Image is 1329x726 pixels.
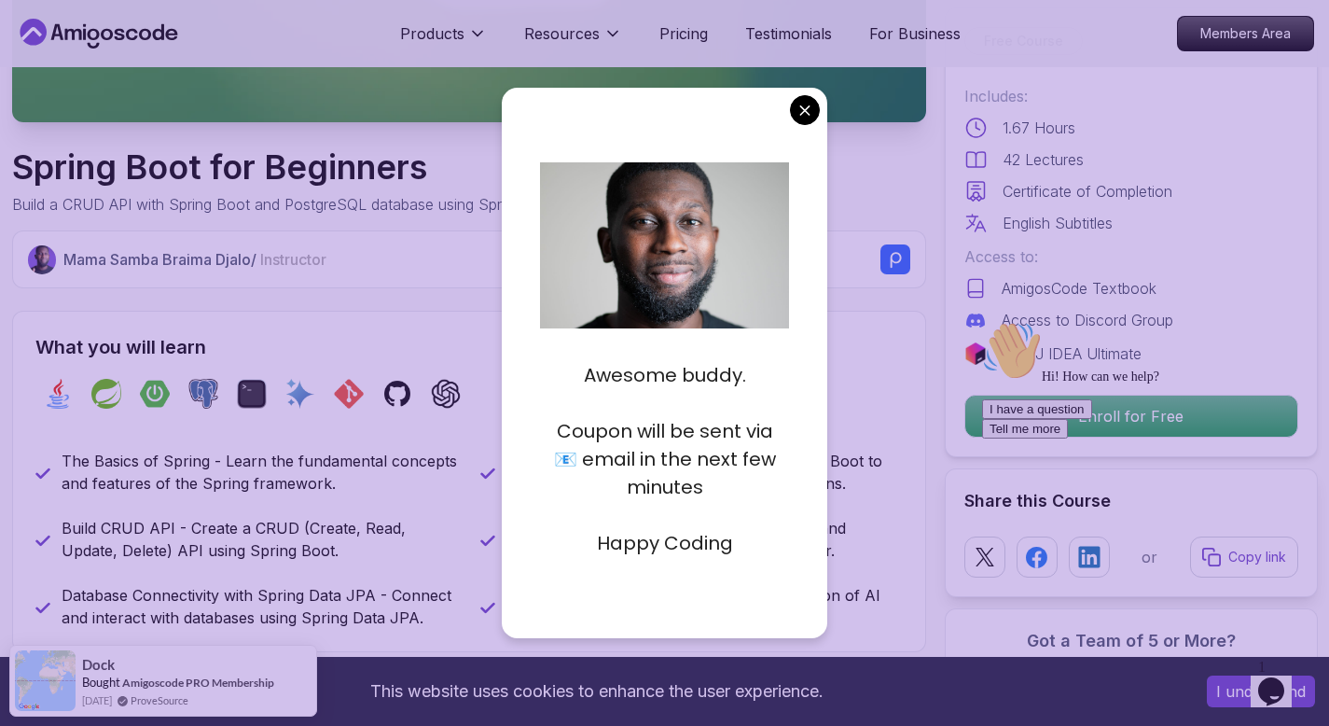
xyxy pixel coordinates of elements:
a: Testimonials [745,22,832,45]
span: [DATE] [82,692,112,708]
p: Access to: [964,245,1298,268]
img: Nelson Djalo [28,245,57,274]
button: Products [400,22,487,60]
p: Enroll for Free [965,396,1297,437]
p: Access to Discord Group [1002,309,1173,331]
span: Dock [82,657,115,673]
h2: What you will learn [35,334,903,360]
button: Tell me more [7,105,93,125]
iframe: chat widget [975,314,1310,642]
img: :wave: [7,7,67,67]
span: Bought [82,675,120,690]
h3: Got a Team of 5 or More? [964,628,1298,654]
p: Members Area [1178,17,1313,50]
button: I have a question [7,86,118,105]
iframe: chat widget [1251,651,1310,707]
p: Mama Samba Braima Djalo / [63,248,326,271]
a: Amigoscode PRO Membership [122,676,274,690]
img: ai logo [285,379,315,409]
p: The Basics of Spring - Learn the fundamental concepts and features of the Spring framework. [62,450,458,495]
img: jetbrains logo [964,342,987,365]
a: ProveSource [131,692,188,708]
span: Instructor [260,250,326,269]
img: terminal logo [237,379,267,409]
div: This website uses cookies to enhance the user experience. [14,671,1179,712]
div: 👋Hi! How can we help?I have a questionTell me more [7,7,343,125]
p: Includes: [964,85,1298,107]
img: provesource social proof notification image [15,650,76,711]
button: Accept cookies [1207,676,1315,707]
img: postgres logo [188,379,218,409]
h2: Share this Course [964,488,1298,514]
p: Products [400,22,464,45]
p: AmigosCode Textbook [1002,277,1156,300]
p: English Subtitles [1003,212,1113,234]
a: Pricing [659,22,708,45]
p: Build CRUD API - Create a CRUD (Create, Read, Update, Delete) API using Spring Boot. [62,517,458,562]
button: Resources [524,22,622,60]
img: chatgpt logo [431,379,461,409]
img: git logo [334,379,364,409]
h1: Spring Boot for Beginners [12,148,685,186]
p: Certificate of Completion [1003,180,1172,202]
p: 1.67 Hours [1003,117,1075,139]
img: spring-boot logo [140,379,170,409]
a: For Business [869,22,961,45]
p: Resources [524,22,600,45]
p: Database Connectivity with Spring Data JPA - Connect and interact with databases using Spring Dat... [62,584,458,629]
p: Build a CRUD API with Spring Boot and PostgreSQL database using Spring Data JPA and Spring AI [12,193,685,216]
span: Hi! How can we help? [7,56,185,70]
p: 42 Lectures [1003,148,1084,171]
img: spring logo [91,379,121,409]
img: java logo [43,379,73,409]
a: Members Area [1177,16,1314,51]
button: Enroll for Free [964,395,1298,438]
img: github logo [382,379,412,409]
